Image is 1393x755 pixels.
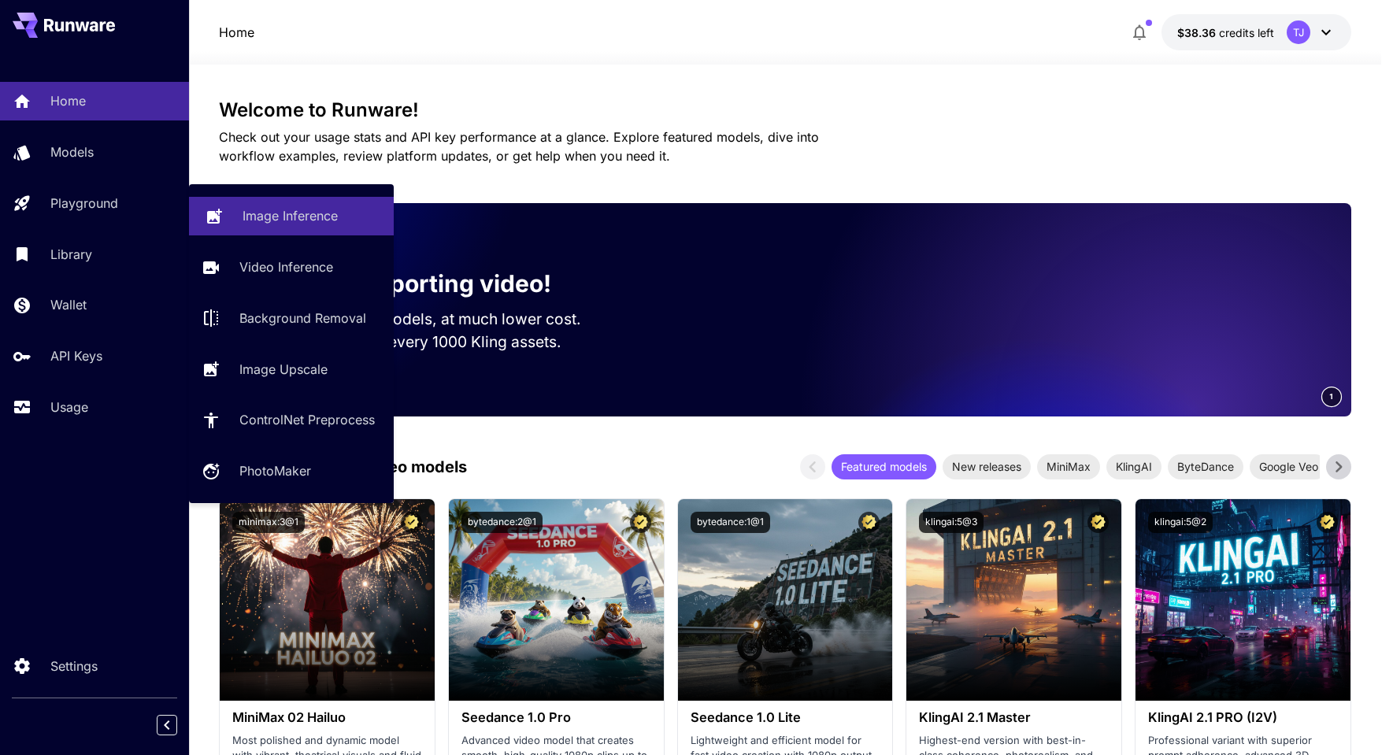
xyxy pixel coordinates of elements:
[243,206,338,225] p: Image Inference
[50,398,88,416] p: Usage
[244,331,611,353] p: Save up to $500 for every 1000 Kling assets.
[1136,499,1350,701] img: alt
[691,512,770,533] button: bytedance:1@1
[461,512,543,533] button: bytedance:2@1
[219,23,254,42] p: Home
[239,257,333,276] p: Video Inference
[858,512,880,533] button: Certified Model – Vetted for best performance and includes a commercial license.
[691,710,880,725] h3: Seedance 1.0 Lite
[832,458,936,475] span: Featured models
[1148,512,1213,533] button: klingai:5@2
[169,711,189,739] div: Collapse sidebar
[219,99,1351,121] h3: Welcome to Runware!
[461,710,651,725] h3: Seedance 1.0 Pro
[220,499,435,701] img: alt
[244,308,611,331] p: Run the best video models, at much lower cost.
[1161,14,1351,50] button: $38.35908
[189,197,394,235] a: Image Inference
[189,248,394,287] a: Video Inference
[239,461,311,480] p: PhotoMaker
[919,512,984,533] button: klingai:5@3
[919,710,1109,725] h3: KlingAI 2.1 Master
[50,194,118,213] p: Playground
[449,499,664,701] img: alt
[1087,512,1109,533] button: Certified Model – Vetted for best performance and includes a commercial license.
[630,512,651,533] button: Certified Model – Vetted for best performance and includes a commercial license.
[50,91,86,110] p: Home
[943,458,1031,475] span: New releases
[157,715,177,735] button: Collapse sidebar
[401,512,422,533] button: Certified Model – Vetted for best performance and includes a commercial license.
[1329,390,1334,402] span: 1
[50,657,98,675] p: Settings
[189,401,394,439] a: ControlNet Preprocess
[239,309,366,328] p: Background Removal
[288,266,551,302] p: Now supporting video!
[50,245,92,264] p: Library
[189,299,394,338] a: Background Removal
[1250,458,1328,475] span: Google Veo
[239,360,328,379] p: Image Upscale
[50,142,94,161] p: Models
[1168,458,1243,475] span: ByteDance
[50,295,87,314] p: Wallet
[1287,20,1310,44] div: TJ
[219,129,819,164] span: Check out your usage stats and API key performance at a glance. Explore featured models, dive int...
[1177,26,1219,39] span: $38.36
[232,710,422,725] h3: MiniMax 02 Hailuo
[1177,24,1274,41] div: $38.35908
[1148,710,1338,725] h3: KlingAI 2.1 PRO (I2V)
[1219,26,1274,39] span: credits left
[239,410,375,429] p: ControlNet Preprocess
[906,499,1121,701] img: alt
[189,350,394,388] a: Image Upscale
[189,452,394,490] a: PhotoMaker
[219,23,254,42] nav: breadcrumb
[1037,458,1100,475] span: MiniMax
[50,346,102,365] p: API Keys
[232,512,305,533] button: minimax:3@1
[678,499,893,701] img: alt
[1106,458,1161,475] span: KlingAI
[1317,512,1338,533] button: Certified Model – Vetted for best performance and includes a commercial license.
